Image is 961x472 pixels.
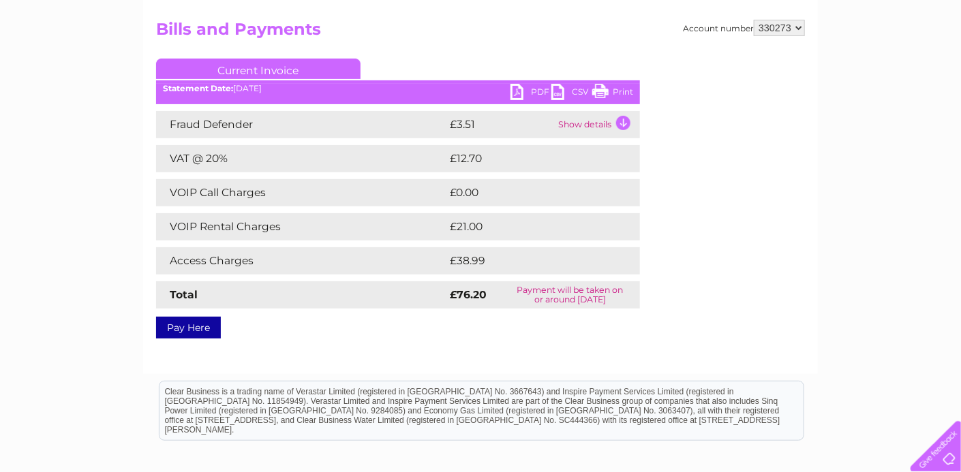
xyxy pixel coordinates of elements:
a: Pay Here [156,317,221,339]
td: VOIP Call Charges [156,179,446,206]
td: VOIP Rental Charges [156,213,446,240]
a: CSV [551,84,592,104]
div: Clear Business is a trading name of Verastar Limited (registered in [GEOGRAPHIC_DATA] No. 3667643... [159,7,804,66]
a: Current Invoice [156,59,361,79]
td: VAT @ 20% [156,145,446,172]
td: £3.51 [446,111,555,138]
td: £21.00 [446,213,611,240]
img: logo.png [33,35,103,77]
h2: Bills and Payments [156,20,805,46]
a: Log out [916,58,948,68]
a: Contact [870,58,904,68]
a: Energy [755,58,785,68]
td: Payment will be taken on or around [DATE] [500,281,640,309]
td: £38.99 [446,247,613,274]
td: £12.70 [446,145,611,172]
td: £0.00 [446,179,609,206]
a: Water [721,58,747,68]
a: Telecoms [793,58,834,68]
a: Print [592,84,633,104]
strong: Total [170,288,198,301]
td: Access Charges [156,247,446,274]
a: 0333 014 3131 [704,7,798,24]
td: Fraud Defender [156,111,446,138]
div: [DATE] [156,84,640,93]
div: Account number [683,20,805,36]
strong: £76.20 [450,288,487,301]
a: Blog [842,58,862,68]
a: PDF [510,84,551,104]
td: Show details [555,111,640,138]
b: Statement Date: [163,83,233,93]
